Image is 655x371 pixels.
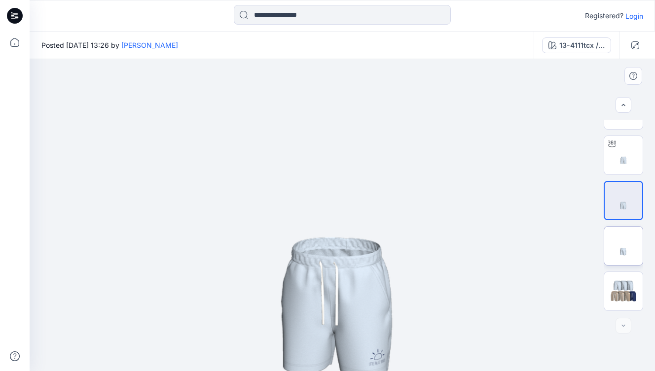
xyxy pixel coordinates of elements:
[559,40,605,51] div: 13-4111tcx / 8158-00
[605,182,642,219] img: Front
[625,11,643,21] p: Login
[604,136,643,174] img: Turntable
[604,279,643,303] img: All colorways
[542,37,611,53] button: 13-4111tcx / 8158-00
[604,227,643,265] img: Back
[41,40,178,50] span: Posted [DATE] 13:26 by
[121,41,178,49] a: [PERSON_NAME]
[585,10,623,22] p: Registered?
